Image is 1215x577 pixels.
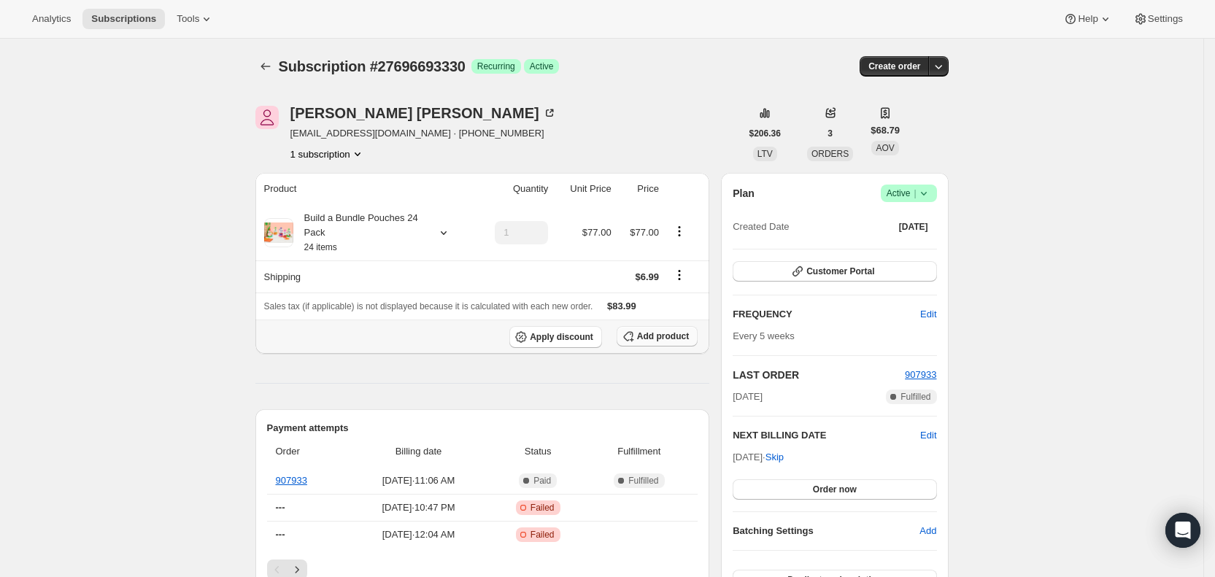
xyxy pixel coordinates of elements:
h2: Plan [733,186,755,201]
span: Customer Portal [806,266,874,277]
h2: FREQUENCY [733,307,920,322]
span: $83.99 [607,301,636,311]
button: 3 [819,123,841,144]
button: Product actions [668,223,691,239]
span: Failed [531,529,555,541]
span: Fulfillment [590,444,690,459]
span: 3 [828,128,833,139]
span: ORDERS [811,149,849,159]
button: [DATE] [890,217,937,237]
span: Paid [533,475,551,487]
button: Subscriptions [255,56,276,77]
th: Shipping [255,260,475,293]
span: LTV [757,149,773,159]
span: Active [530,61,554,72]
th: Price [616,173,663,205]
span: Subscriptions [91,13,156,25]
button: $206.36 [741,123,790,144]
span: Billing date [350,444,487,459]
button: 907933 [905,368,936,382]
span: Active [887,186,931,201]
span: [DATE] [733,390,763,404]
button: Add product [617,326,698,346]
span: [DATE] · 11:06 AM [350,473,487,488]
span: Created Date [733,220,789,234]
button: Shipping actions [668,267,691,283]
div: [PERSON_NAME] [PERSON_NAME] [290,106,557,120]
span: Skip [765,450,784,465]
h2: LAST ORDER [733,368,905,382]
span: [DATE] · [733,452,784,462]
span: $68.79 [871,123,900,138]
span: $206.36 [749,128,781,139]
button: Subscriptions [82,9,165,29]
span: Tools [177,13,199,25]
span: Add [919,524,936,538]
span: Recurring [477,61,515,72]
span: Order now [813,484,857,495]
h2: Payment attempts [267,421,698,435]
span: $77.00 [630,227,659,238]
span: Add product [637,330,689,342]
button: Tools [168,9,223,29]
button: Add [911,519,945,543]
span: Status [495,444,581,459]
span: Every 5 weeks [733,330,795,341]
button: Help [1054,9,1121,29]
button: Edit [911,303,945,326]
button: Edit [920,428,936,443]
span: AOV [876,143,894,153]
span: --- [276,502,285,513]
th: Quantity [474,173,552,205]
h6: Batching Settings [733,524,919,538]
div: Build a Bundle Pouches 24 Pack [293,211,425,255]
span: Help [1078,13,1098,25]
button: Customer Portal [733,261,936,282]
span: $77.00 [582,227,612,238]
span: Failed [531,502,555,514]
button: Order now [733,479,936,500]
span: Create order [868,61,920,72]
span: Fulfilled [900,391,930,403]
h2: NEXT BILLING DATE [733,428,920,443]
small: 24 items [304,242,337,252]
span: Fulfilled [628,475,658,487]
a: 907933 [905,369,936,380]
div: Open Intercom Messenger [1165,513,1200,548]
span: [DATE] · 10:47 PM [350,500,487,515]
th: Unit Price [552,173,615,205]
button: Analytics [23,9,80,29]
span: [EMAIL_ADDRESS][DOMAIN_NAME] · [PHONE_NUMBER] [290,126,557,141]
th: Order [267,435,347,468]
span: | [914,187,916,199]
button: Apply discount [509,326,602,348]
button: Create order [860,56,929,77]
span: Apply discount [530,331,593,343]
span: $6.99 [635,271,659,282]
span: Settings [1148,13,1183,25]
a: 907933 [276,475,307,486]
span: --- [276,529,285,540]
th: Product [255,173,475,205]
span: Analytics [32,13,71,25]
span: [DATE] [899,221,928,233]
span: [DATE] · 12:04 AM [350,527,487,542]
button: Skip [757,446,792,469]
button: Product actions [290,147,365,161]
span: Sales tax (if applicable) is not displayed because it is calculated with each new order. [264,301,593,311]
span: Jamie Hsu [255,106,279,129]
span: Edit [920,307,936,322]
span: Subscription #27696693330 [279,58,466,74]
button: Settings [1125,9,1192,29]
